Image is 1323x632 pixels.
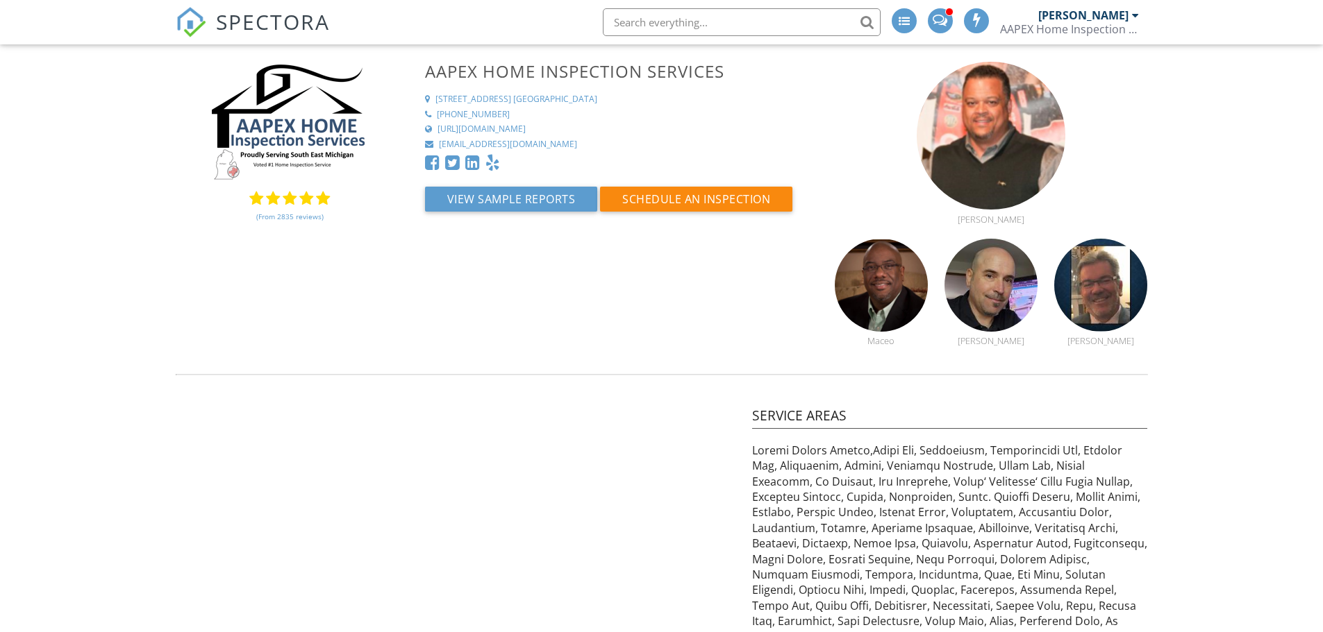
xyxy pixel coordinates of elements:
[439,139,577,151] div: [EMAIL_ADDRESS][DOMAIN_NAME]
[917,198,1065,224] a: [PERSON_NAME]
[176,7,206,37] img: The Best Home Inspection Software - Spectora
[425,109,818,121] a: [PHONE_NUMBER]
[835,239,928,332] img: maceo_banks.png
[216,7,330,36] span: SPECTORA
[835,335,928,346] div: Maceo
[603,8,881,36] input: Search everything...
[917,214,1065,225] div: [PERSON_NAME]
[600,187,792,212] button: Schedule an Inspection
[256,205,324,228] a: (From 2835 reviews)
[425,139,818,151] a: [EMAIL_ADDRESS][DOMAIN_NAME]
[425,94,818,105] a: [STREET_ADDRESS] [GEOGRAPHIC_DATA]
[425,187,598,212] button: View Sample Reports
[1038,8,1129,22] div: [PERSON_NAME]
[945,335,1038,346] div: [PERSON_NAME]
[438,123,526,135] div: [URL][DOMAIN_NAME]
[437,109,510,121] div: [PHONE_NUMBER]
[1054,239,1147,332] img: bobs_pic6.jpg
[435,94,511,105] div: [STREET_ADDRESS]
[752,407,1147,429] h4: Service Areas
[600,196,792,211] a: Schedule an Inspection
[425,196,601,211] a: View Sample Reports
[212,62,367,184] img: AAPEX_Facebook_logo.PNG
[1054,335,1147,346] div: [PERSON_NAME]
[1000,22,1139,36] div: AAPEX Home Inspection Services
[425,62,818,80] h3: AAPEX Home Inspection Services
[945,239,1038,332] img: profile_picture_1.jpg
[835,320,928,346] a: Maceo
[945,320,1038,346] a: [PERSON_NAME]
[1054,320,1147,346] a: [PERSON_NAME]
[513,94,597,105] div: [GEOGRAPHIC_DATA]
[425,123,818,135] a: [URL][DOMAIN_NAME]
[176,19,330,48] a: SPECTORA
[917,62,1065,210] img: stevej3.png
